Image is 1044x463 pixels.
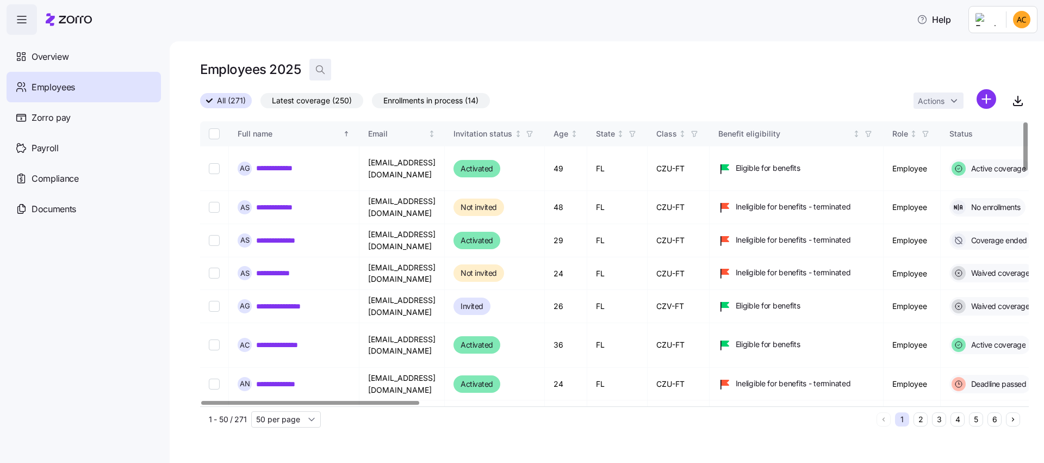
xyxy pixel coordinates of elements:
span: Latest coverage (250) [272,94,352,108]
input: Select record 3 [209,235,220,246]
span: A G [240,303,250,310]
input: Select record 5 [209,301,220,312]
a: Compliance [7,163,161,194]
span: All (271) [217,94,246,108]
input: Select record 1 [209,163,220,174]
div: Not sorted [617,130,624,138]
span: Not invited [461,267,497,280]
button: 3 [932,412,946,427]
span: Actions [918,97,944,105]
span: Payroll [32,141,59,155]
td: Employee [884,368,941,400]
span: Active coverage [968,163,1026,174]
span: Active coverage [968,339,1026,350]
input: Select record 4 [209,268,220,279]
td: CZU-FT [648,257,710,290]
td: FL [587,191,648,224]
th: Full nameSorted ascending [229,121,359,146]
span: Zorro pay [32,111,71,125]
td: [EMAIL_ADDRESS][DOMAIN_NAME] [359,146,445,192]
span: A S [240,204,250,211]
td: CZU-FT [648,191,710,224]
div: Age [554,128,568,140]
td: [EMAIL_ADDRESS][DOMAIN_NAME] [359,257,445,290]
a: Zorro pay [7,102,161,133]
span: Waived coverage [968,301,1030,312]
button: Previous page [877,412,891,427]
th: EmailNot sorted [359,121,445,146]
span: A N [240,380,250,387]
div: Class [656,128,677,140]
button: 5 [969,412,983,427]
input: Select record 6 [209,339,220,350]
button: 4 [950,412,965,427]
th: AgeNot sorted [545,121,587,146]
div: Full name [238,128,341,140]
th: Benefit eligibilityNot sorted [710,121,884,146]
td: CZU-FT [648,368,710,400]
span: Deadline passed [968,379,1027,390]
td: CZU-FT [648,146,710,192]
span: Ineligible for benefits - terminated [736,378,851,389]
td: [EMAIL_ADDRESS][DOMAIN_NAME] [359,368,445,400]
div: Not sorted [679,130,686,138]
span: Employees [32,81,75,94]
span: Ineligible for benefits - terminated [736,201,851,212]
td: 29 [545,224,587,257]
span: Ineligible for benefits - terminated [736,267,851,278]
td: Employee [884,224,941,257]
td: 36 [545,323,587,368]
input: Select all records [209,128,220,139]
span: Enrollments in process (14) [383,94,478,108]
div: Role [892,128,908,140]
td: CZV-FT [648,290,710,323]
th: StateNot sorted [587,121,648,146]
td: FL [587,290,648,323]
div: Not sorted [570,130,578,138]
td: Employee [884,146,941,192]
td: FL [587,323,648,368]
td: 24 [545,257,587,290]
span: Activated [461,338,493,351]
td: 26 [545,290,587,323]
th: ClassNot sorted [648,121,710,146]
span: A C [240,342,250,349]
td: [EMAIL_ADDRESS][DOMAIN_NAME] [359,224,445,257]
td: FL [587,257,648,290]
div: Status [949,128,1029,140]
span: Activated [461,162,493,175]
span: Waived coverage [968,268,1030,279]
div: Invitation status [453,128,512,140]
td: Employee [884,191,941,224]
input: Select record 2 [209,202,220,213]
a: Documents [7,194,161,224]
span: 1 - 50 / 271 [209,414,247,425]
td: FL [587,224,648,257]
td: 49 [545,146,587,192]
span: A G [240,165,250,172]
div: State [596,128,615,140]
div: Sorted ascending [343,130,350,138]
img: 73cb5fcb97e4e55e33d00a8b5270766a [1013,11,1030,28]
div: Email [368,128,426,140]
a: Employees [7,72,161,102]
td: 48 [545,191,587,224]
td: [EMAIL_ADDRESS][DOMAIN_NAME] [359,323,445,368]
span: No enrollments [968,202,1021,213]
span: A S [240,270,250,277]
div: Not sorted [514,130,522,138]
button: 6 [987,412,1002,427]
button: Actions [913,92,964,109]
span: Eligible for benefits [736,163,800,174]
span: Documents [32,202,76,216]
td: [EMAIL_ADDRESS][DOMAIN_NAME] [359,290,445,323]
div: Not sorted [910,130,917,138]
span: Eligible for benefits [736,300,800,311]
span: Compliance [32,172,79,186]
td: CZU-FT [648,323,710,368]
td: Employee [884,257,941,290]
span: Activated [461,234,493,247]
td: Employee [884,323,941,368]
span: Ineligible for benefits - terminated [736,234,851,245]
span: Eligible for benefits [736,339,800,350]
